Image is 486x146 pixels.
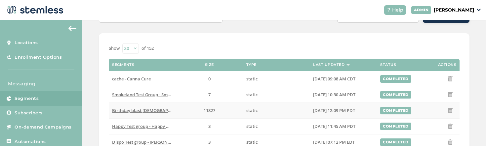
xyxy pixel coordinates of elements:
label: Last Updated [313,63,344,67]
th: Actions [410,59,460,71]
label: static [246,108,307,113]
span: Happy Test group - Happy Hippo [112,123,179,129]
span: On-demand Campaigns [15,124,72,131]
span: Locations [15,40,38,46]
label: static [246,92,307,98]
label: static [246,139,307,145]
label: 0 [179,76,240,82]
div: completed [380,107,411,114]
span: 11827 [204,107,215,113]
label: 3 [179,124,240,129]
img: icon-arrow-back-accent-c549486e.svg [68,26,76,31]
img: icon-sort-1e1d7615.svg [346,64,350,66]
label: Happy Test group - Happy Hippo [112,124,173,129]
label: 03/29/2025 10:30 AM PDT [313,92,374,98]
span: [DATE] 07:12 PM EDT [313,139,355,145]
span: Birthday blast [DEMOGRAPHIC_DATA] - Happy Hippo [112,107,221,113]
span: Help [392,7,403,14]
span: [DATE] 12:09 PM PDT [313,107,355,113]
label: of 152 [142,45,154,52]
span: Smokeland Test Group - Smokeland [112,92,184,98]
span: [DATE] 11:45 AM PDT [313,123,355,129]
span: Enrollment Options [15,54,62,61]
label: Show [109,45,120,52]
span: static [246,123,258,129]
label: 3 [179,139,240,145]
label: 03/26/2025 09:08 AM CDT [313,76,374,82]
span: static [246,139,258,145]
img: icon_down-arrow-small-66adaf34.svg [477,9,481,11]
span: static [246,92,258,98]
span: static [246,76,258,82]
label: Size [205,63,214,67]
label: Type [246,63,257,67]
label: 03/31/2025 11:45 AM PDT [313,124,374,129]
span: [DATE] 09:08 AM CDT [313,76,355,82]
img: logo-dark-0685b13c.svg [5,3,63,16]
span: cache - Canna Cure [112,76,151,82]
div: ADMIN [411,6,431,14]
span: 3 [208,123,211,129]
div: completed [380,123,411,130]
label: 03/31/2025 07:12 PM EDT [313,139,374,145]
p: [PERSON_NAME] [434,7,474,14]
span: 0 [208,76,211,82]
label: Dispo Test group - Dispo Hazel Park [112,139,173,145]
label: 11827 [179,108,240,113]
label: 03/31/2025 12:09 PM PDT [313,108,374,113]
div: completed [380,75,411,83]
span: 3 [208,139,211,145]
img: icon-help-white-03924b79.svg [387,8,391,12]
span: Dispo Test group - [PERSON_NAME][GEOGRAPHIC_DATA] [112,139,227,145]
label: Segments [112,63,134,67]
div: completed [380,91,411,99]
label: static [246,124,307,129]
label: static [246,76,307,82]
label: Status [380,63,396,67]
span: Segments [15,95,39,102]
label: Birthday blast march 31 - Happy Hippo [112,108,173,113]
span: Subscribers [15,110,43,116]
div: completed [380,138,411,146]
label: 7 [179,92,240,98]
iframe: Chat Widget [453,114,486,146]
span: 7 [208,92,211,98]
span: Automations [15,138,46,145]
span: [DATE] 10:30 AM PDT [313,92,355,98]
label: cache - Canna Cure [112,76,173,82]
label: Smokeland Test Group - Smokeland [112,92,173,98]
span: static [246,107,258,113]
